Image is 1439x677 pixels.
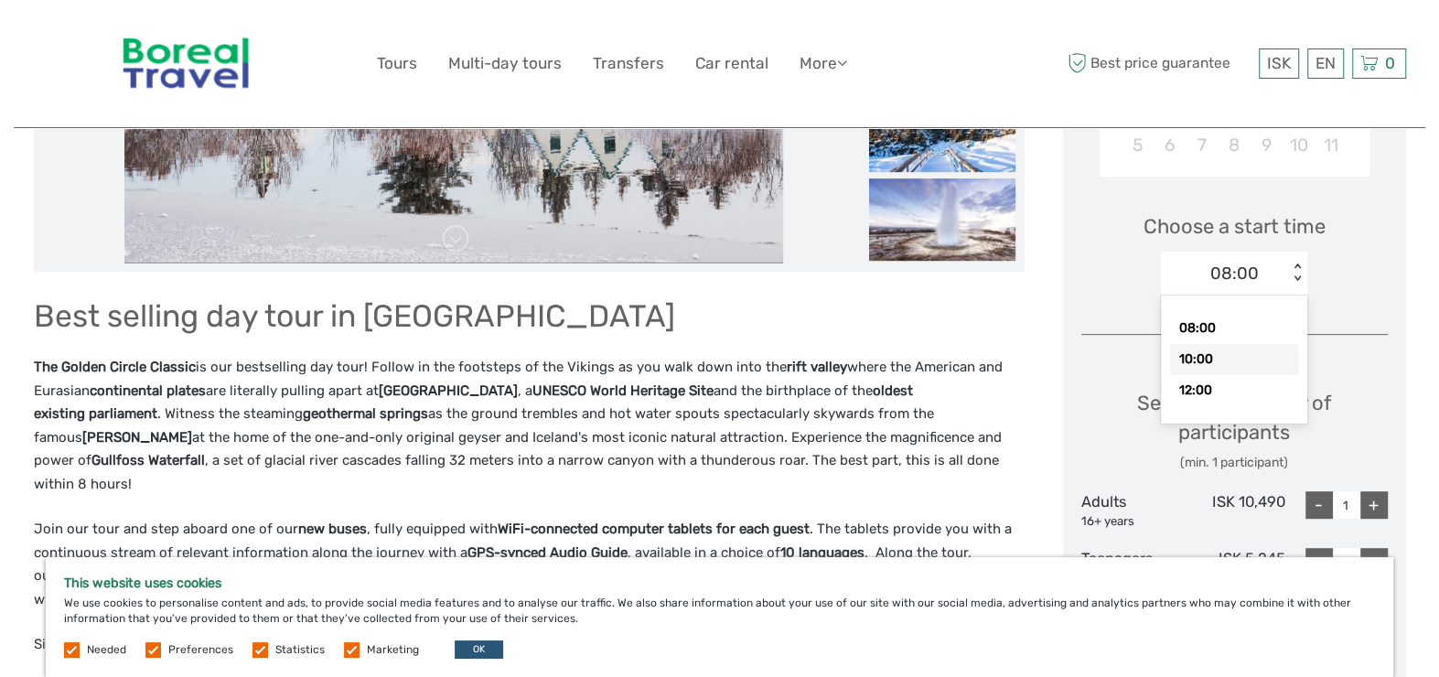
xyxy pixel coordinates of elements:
p: is our bestselling day tour! Follow in the footsteps of the Vikings as you walk down into the whe... [34,356,1025,496]
div: Teenagers [1081,548,1184,586]
strong: geothermal springs [303,405,428,422]
div: - [1305,548,1333,575]
h1: Best selling day tour in [GEOGRAPHIC_DATA] [34,297,1025,335]
div: 10:00 [1170,344,1298,375]
strong: new buses [298,521,367,537]
strong: [GEOGRAPHIC_DATA] [379,382,518,399]
label: Marketing [367,642,419,658]
div: Choose Saturday, April 11th, 2026 [1315,130,1347,160]
h5: This website uses cookies [64,575,1375,591]
strong: rift valley [787,359,847,375]
div: We use cookies to personalise content and ads, to provide social media features and to analyse ou... [46,557,1393,677]
p: Simply put, if you only do , then this should be the one! [34,633,1025,657]
div: + [1360,548,1388,575]
span: Best price guarantee [1063,48,1254,79]
div: Choose Wednesday, April 8th, 2026 [1218,130,1250,160]
span: Choose a start time [1144,212,1326,241]
div: < > [1290,263,1305,283]
div: ISK 5,245 [1183,548,1285,586]
strong: GPS-synced Audio Guide [467,544,628,561]
a: More [800,50,847,77]
label: Preferences [168,642,233,658]
div: EN [1307,48,1344,79]
strong: Gullfoss Waterfall [91,452,205,468]
div: + [1360,491,1388,519]
img: a82d89997e2942f6a8a82aa615471e13_slider_thumbnail.jpg [869,90,1015,172]
div: Choose Friday, April 10th, 2026 [1283,130,1315,160]
div: Choose Tuesday, April 7th, 2026 [1186,130,1218,160]
p: Join our tour and step aboard one of our , fully equipped with . The tablets provide you with a c... [34,518,1025,611]
label: Needed [87,642,126,658]
div: Choose Monday, April 6th, 2026 [1154,130,1186,160]
a: Tours [377,50,417,77]
div: Select the number of participants [1081,389,1388,472]
div: 08:00 [1210,262,1259,285]
div: 16+ years [1081,513,1184,531]
a: Car rental [695,50,768,77]
div: Choose Sunday, April 5th, 2026 [1122,130,1154,160]
div: 12:00 [1170,375,1298,406]
span: 0 [1382,54,1398,72]
img: 1165b5f134c640d69f6d3a12f7e4e24d_slider_thumbnail.jpg [869,178,1015,261]
strong: continental plates [90,382,206,399]
div: (min. 1 participant) [1081,454,1388,472]
strong: 10 languages [780,544,864,561]
a: Transfers [593,50,664,77]
div: ISK 10,490 [1183,491,1285,530]
strong: WiFi-connected computer tablets for each guest [498,521,810,537]
label: Statistics [275,642,325,658]
strong: UNESCO World Heritage Site [532,382,714,399]
strong: [PERSON_NAME] [82,429,192,446]
button: Open LiveChat chat widget [210,28,232,50]
img: 346-854fea8c-10b9-4d52-aacf-0976180d9f3a_logo_big.jpg [111,14,261,113]
div: Choose Thursday, April 9th, 2026 [1251,130,1283,160]
strong: The Golden Circle Classic [34,359,196,375]
span: ISK [1267,54,1291,72]
button: OK [455,640,503,659]
p: We're away right now. Please check back later! [26,32,207,47]
div: 08:00 [1170,313,1298,344]
div: Adults [1081,491,1184,530]
a: Multi-day tours [448,50,562,77]
div: - [1305,491,1333,519]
